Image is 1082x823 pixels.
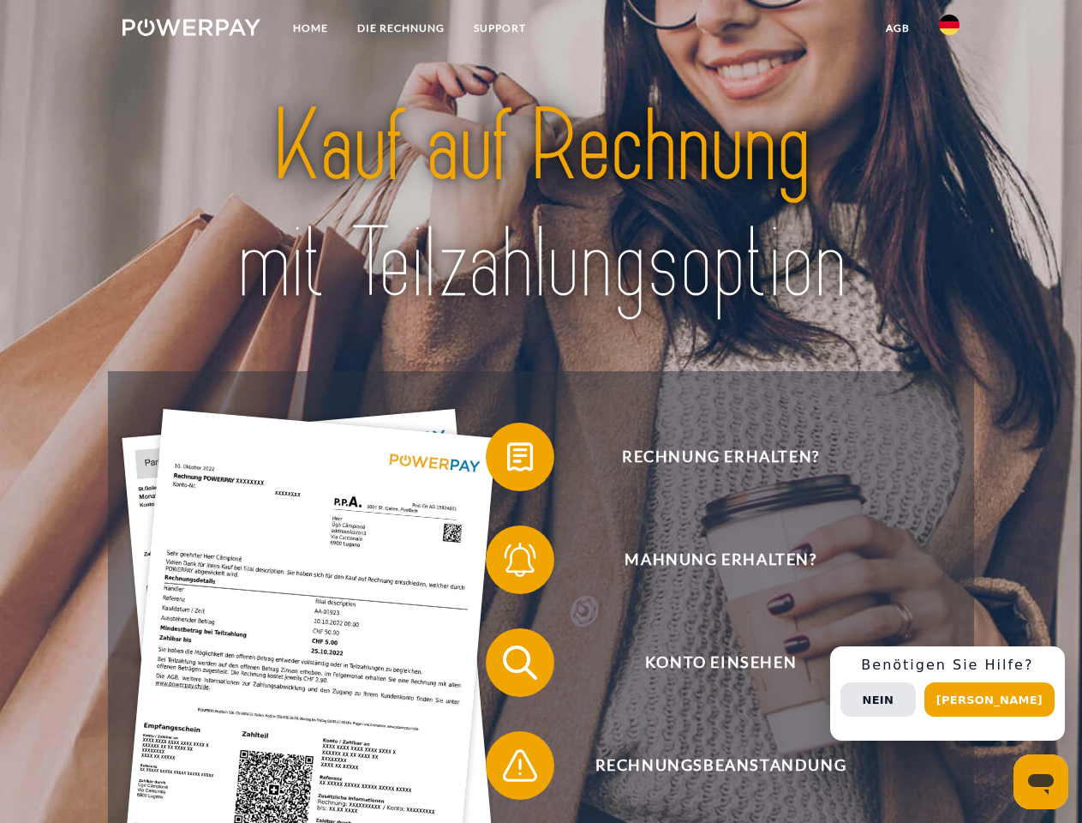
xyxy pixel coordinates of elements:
a: Home [278,13,343,44]
img: title-powerpay_de.svg [164,82,918,328]
button: Rechnung erhalten? [486,423,931,491]
button: Mahnung erhalten? [486,526,931,594]
h3: Benötigen Sie Hilfe? [840,657,1055,674]
a: SUPPORT [459,13,541,44]
span: Rechnungsbeanstandung [511,731,930,800]
span: Mahnung erhalten? [511,526,930,594]
button: [PERSON_NAME] [924,682,1055,717]
div: Schnellhilfe [830,646,1065,741]
button: Rechnungsbeanstandung [486,731,931,800]
img: qb_bill.svg [499,436,541,478]
span: Rechnung erhalten? [511,423,930,491]
a: agb [871,13,924,44]
button: Konto einsehen [486,628,931,697]
span: Konto einsehen [511,628,930,697]
img: qb_warning.svg [499,744,541,787]
a: DIE RECHNUNG [343,13,459,44]
img: logo-powerpay-white.svg [123,19,260,36]
img: qb_search.svg [499,641,541,684]
img: qb_bell.svg [499,538,541,581]
button: Nein [840,682,916,717]
iframe: Schaltfläche zum Öffnen des Messaging-Fensters [1013,754,1068,809]
img: de [939,15,959,35]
